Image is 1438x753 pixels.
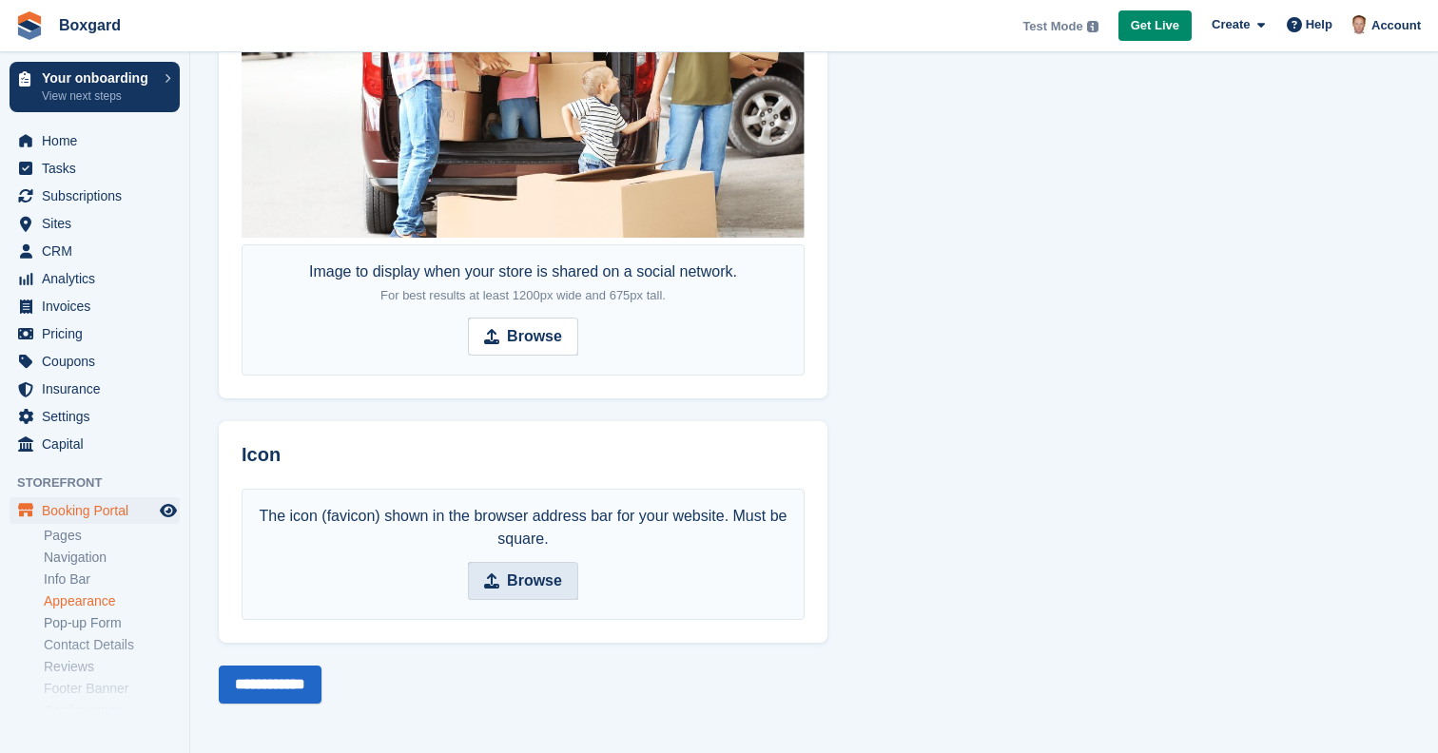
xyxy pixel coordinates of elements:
[42,71,155,85] p: Your onboarding
[17,473,189,492] span: Storefront
[1131,16,1179,35] span: Get Live
[507,325,562,348] strong: Browse
[42,376,156,402] span: Insurance
[42,210,156,237] span: Sites
[44,592,180,610] a: Appearance
[42,348,156,375] span: Coupons
[10,127,180,154] a: menu
[10,376,180,402] a: menu
[44,702,180,720] a: Configuration
[10,320,180,347] a: menu
[44,636,180,654] a: Contact Details
[10,62,180,112] a: Your onboarding View next steps
[44,680,180,698] a: Footer Banner
[42,155,156,182] span: Tasks
[468,562,578,600] input: Browse
[1350,15,1369,34] img: Alban Mackay
[10,210,180,237] a: menu
[10,155,180,182] a: menu
[44,614,180,632] a: Pop-up Form
[10,293,180,319] a: menu
[10,497,180,524] a: menu
[10,183,180,209] a: menu
[15,11,44,40] img: stora-icon-8386f47178a22dfd0bd8f6a31ec36ba5ce8667c1dd55bd0f319d3a0aa187defe.svg
[42,87,155,105] p: View next steps
[44,549,180,567] a: Navigation
[44,658,180,676] a: Reviews
[10,238,180,264] a: menu
[1022,17,1082,36] span: Test Mode
[1371,16,1421,35] span: Account
[10,403,180,430] a: menu
[1212,15,1250,34] span: Create
[42,238,156,264] span: CRM
[42,497,156,524] span: Booking Portal
[1118,10,1192,42] a: Get Live
[10,265,180,292] a: menu
[252,505,794,550] div: The icon (favicon) shown in the browser address bar for your website. Must be square.
[468,318,578,356] input: Browse
[242,444,805,466] h2: Icon
[1306,15,1332,34] span: Help
[10,348,180,375] a: menu
[507,570,562,592] strong: Browse
[51,10,128,41] a: Boxgard
[380,288,666,302] span: For best results at least 1200px wide and 675px tall.
[44,570,180,589] a: Info Bar
[157,499,180,522] a: Preview store
[309,261,737,306] div: Image to display when your store is shared on a social network.
[42,320,156,347] span: Pricing
[42,183,156,209] span: Subscriptions
[10,431,180,457] a: menu
[42,293,156,319] span: Invoices
[42,127,156,154] span: Home
[42,403,156,430] span: Settings
[1087,21,1098,32] img: icon-info-grey-7440780725fd019a000dd9b08b2336e03edf1995a4989e88bcd33f0948082b44.svg
[42,265,156,292] span: Analytics
[42,431,156,457] span: Capital
[44,527,180,545] a: Pages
